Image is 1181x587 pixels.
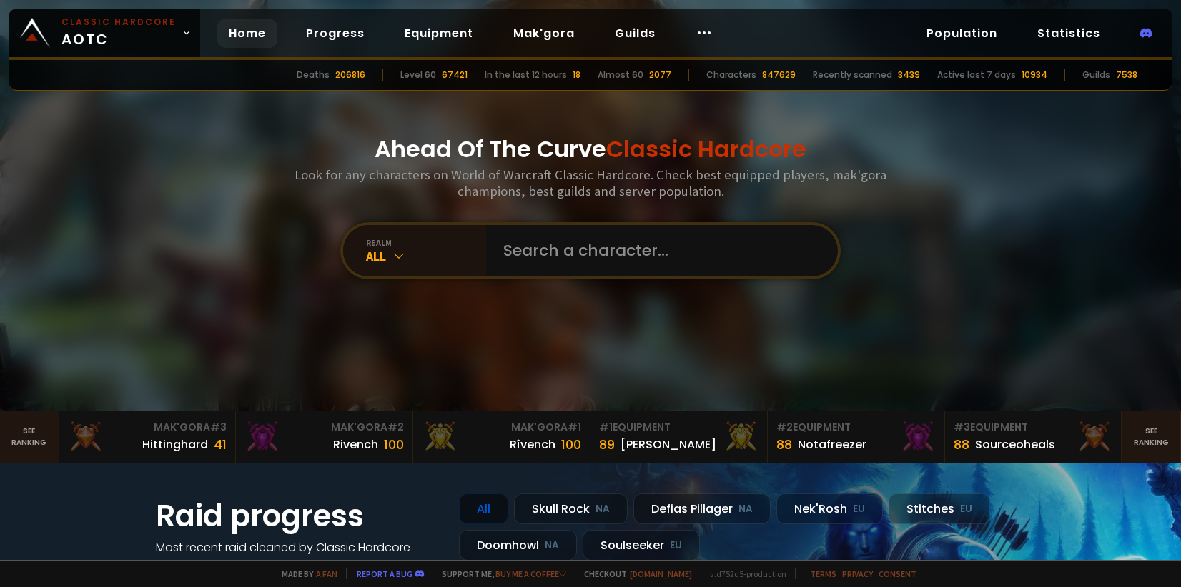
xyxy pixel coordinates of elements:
span: v. d752d5 - production [701,568,786,579]
a: Mak'Gora#2Rivench100 [236,411,413,463]
div: Deaths [297,69,330,81]
small: EU [670,538,682,553]
div: 847629 [762,69,796,81]
small: NA [738,502,753,516]
div: 67421 [442,69,468,81]
a: Consent [879,568,916,579]
a: Classic HardcoreAOTC [9,9,200,57]
h3: Look for any characters on World of Warcraft Classic Hardcore. Check best equipped players, mak'g... [289,166,892,199]
a: Guilds [603,19,667,48]
h1: Raid progress [156,493,442,538]
small: EU [960,502,972,516]
a: Terms [810,568,836,579]
div: 7538 [1116,69,1137,81]
a: Buy me a coffee [495,568,566,579]
div: Recently scanned [813,69,892,81]
div: 100 [384,435,404,454]
div: Equipment [599,420,758,435]
div: Notafreezer [798,436,866,453]
div: Doomhowl [459,530,577,561]
a: #2Equipment88Notafreezer [768,411,945,463]
h4: Most recent raid cleaned by Classic Hardcore guilds [156,538,442,574]
span: Classic Hardcore [606,133,806,165]
div: 10934 [1022,69,1047,81]
a: Population [915,19,1009,48]
a: Mak'Gora#1Rîvench100 [413,411,590,463]
div: Guilds [1082,69,1110,81]
span: # 3 [210,420,227,434]
div: All [459,493,508,524]
h1: Ahead Of The Curve [375,132,806,166]
div: Sourceoheals [975,436,1055,453]
small: EU [853,502,865,516]
div: Active last 7 days [937,69,1016,81]
a: #3Equipment88Sourceoheals [945,411,1122,463]
div: 3439 [898,69,920,81]
div: Characters [706,69,756,81]
div: 206816 [335,69,365,81]
div: Equipment [954,420,1113,435]
a: Statistics [1026,19,1112,48]
div: [PERSON_NAME] [621,436,716,453]
div: Equipment [776,420,936,435]
span: # 1 [568,420,581,434]
span: # 2 [776,420,793,434]
span: # 2 [387,420,404,434]
div: 18 [573,69,580,81]
small: NA [596,502,610,516]
a: a fan [316,568,337,579]
span: # 1 [599,420,613,434]
div: Almost 60 [598,69,643,81]
span: Made by [273,568,337,579]
div: Level 60 [400,69,436,81]
small: NA [545,538,559,553]
a: #1Equipment89[PERSON_NAME] [590,411,768,463]
div: In the last 12 hours [485,69,567,81]
div: Nek'Rosh [776,493,883,524]
span: # 3 [954,420,970,434]
a: Equipment [393,19,485,48]
div: 100 [561,435,581,454]
span: Checkout [575,568,692,579]
div: 41 [214,435,227,454]
div: Defias Pillager [633,493,771,524]
div: realm [366,237,486,248]
div: 89 [599,435,615,454]
input: Search a character... [495,225,821,276]
div: Skull Rock [514,493,628,524]
span: Support me, [433,568,566,579]
div: Mak'Gora [68,420,227,435]
span: AOTC [61,16,176,50]
a: Seeranking [1122,411,1181,463]
div: Hittinghard [142,436,208,453]
small: Classic Hardcore [61,16,176,29]
div: All [366,248,486,264]
div: 2077 [649,69,671,81]
a: [DOMAIN_NAME] [630,568,692,579]
div: Mak'Gora [244,420,404,435]
a: Mak'gora [502,19,586,48]
a: Home [217,19,277,48]
a: Progress [295,19,376,48]
div: Rivench [333,436,378,453]
div: Rîvench [510,436,555,453]
a: Report a bug [357,568,412,579]
div: Stitches [889,493,990,524]
div: Soulseeker [583,530,700,561]
div: 88 [776,435,792,454]
div: 88 [954,435,969,454]
a: Privacy [842,568,873,579]
div: Mak'Gora [422,420,581,435]
a: Mak'Gora#3Hittinghard41 [59,411,237,463]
